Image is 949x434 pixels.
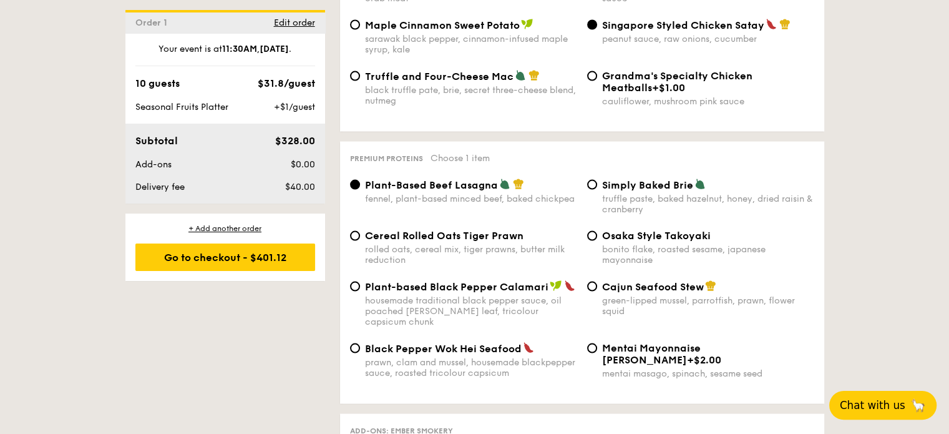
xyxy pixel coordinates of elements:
div: fennel, plant-based minced beef, baked chickpea [365,194,577,204]
div: mentai masago, spinach, sesame seed [602,368,814,379]
div: peanut sauce, raw onions, cucumber [602,34,814,44]
input: Singapore Styled Chicken Sataypeanut sauce, raw onions, cucumber [587,20,597,30]
div: black truffle pate, brie, secret three-cheese blend, nutmeg [365,85,577,106]
div: green-lipped mussel, parrotfish, prawn, flower squid [602,295,814,317]
img: icon-vegan.f8ff3823.svg [550,280,562,292]
span: Osaka Style Takoyaki [602,230,711,242]
input: Grandma's Specialty Chicken Meatballs+$1.00cauliflower, mushroom pink sauce [587,71,597,81]
div: Your event is at , . [135,43,315,66]
strong: [DATE] [260,44,289,54]
div: sarawak black pepper, cinnamon-infused maple syrup, kale [365,34,577,55]
img: icon-chef-hat.a58ddaea.svg [513,179,524,190]
span: Add-ons [135,159,172,170]
strong: 11:30AM [222,44,257,54]
span: Mentai Mayonnaise [PERSON_NAME] [602,342,701,366]
input: Cereal Rolled Oats Tiger Prawnrolled oats, cereal mix, tiger prawns, butter milk reduction [350,231,360,241]
img: icon-chef-hat.a58ddaea.svg [705,280,716,292]
img: icon-chef-hat.a58ddaea.svg [779,19,791,30]
span: Edit order [274,17,315,28]
img: icon-vegetarian.fe4039eb.svg [499,179,510,190]
span: Truffle and Four-Cheese Mac [365,71,513,82]
img: icon-spicy.37a8142b.svg [564,280,575,292]
input: Simply Baked Brietruffle paste, baked hazelnut, honey, dried raisin & cranberry [587,180,597,190]
input: Maple Cinnamon Sweet Potatosarawak black pepper, cinnamon-infused maple syrup, kale [350,20,360,30]
span: $40.00 [285,182,314,192]
div: $31.8/guest [258,76,315,91]
span: Black Pepper Wok Hei Seafood [365,343,522,355]
div: + Add another order [135,224,315,234]
span: Singapore Styled Chicken Satay [602,19,764,31]
div: bonito flake, roasted sesame, japanese mayonnaise [602,244,814,265]
input: Plant-based Black Pepper Calamarihousemade traditional black pepper sauce, oil poached [PERSON_NA... [350,282,360,292]
input: Mentai Mayonnaise [PERSON_NAME]+$2.00mentai masago, spinach, sesame seed [587,343,597,353]
span: Plant-based Black Pepper Calamari [365,281,548,293]
div: housemade traditional black pepper sauce, oil poached [PERSON_NAME] leaf, tricolour capsicum chunk [365,295,577,327]
button: Chat with us🦙 [829,391,937,420]
span: Grandma's Specialty Chicken Meatballs [602,70,752,94]
div: Go to checkout - $401.12 [135,244,315,271]
input: Osaka Style Takoyakibonito flake, roasted sesame, japanese mayonnaise [587,231,597,241]
input: Cajun Seafood Stewgreen-lipped mussel, parrotfish, prawn, flower squid [587,282,597,292]
img: icon-vegan.f8ff3823.svg [521,19,533,30]
span: Cajun Seafood Stew [602,281,704,293]
span: Seasonal Fruits Platter [135,102,228,112]
div: cauliflower, mushroom pink sauce [602,96,814,107]
img: icon-spicy.37a8142b.svg [523,342,534,353]
span: +$2.00 [687,354,721,366]
span: Simply Baked Brie [602,179,693,191]
span: Maple Cinnamon Sweet Potato [365,19,520,31]
div: 10 guests [135,76,180,91]
span: Delivery fee [135,182,185,192]
input: Truffle and Four-Cheese Macblack truffle pate, brie, secret three-cheese blend, nutmeg [350,71,360,81]
img: icon-chef-hat.a58ddaea.svg [528,70,540,81]
span: Cereal Rolled Oats Tiger Prawn [365,230,523,242]
span: Subtotal [135,135,178,147]
div: rolled oats, cereal mix, tiger prawns, butter milk reduction [365,244,577,265]
div: truffle paste, baked hazelnut, honey, dried raisin & cranberry [602,194,814,215]
span: Order 1 [135,17,172,28]
span: Choose 1 item [431,153,490,164]
img: icon-vegetarian.fe4039eb.svg [694,179,706,190]
span: 🦙 [910,398,926,413]
img: icon-spicy.37a8142b.svg [766,19,777,30]
span: $0.00 [290,159,314,170]
span: +$1/guest [273,102,314,112]
img: icon-vegetarian.fe4039eb.svg [515,70,526,81]
span: Premium proteins [350,154,423,163]
div: prawn, clam and mussel, housemade blackpepper sauce, roasted tricolour capsicum [365,357,577,378]
input: Black Pepper Wok Hei Seafoodprawn, clam and mussel, housemade blackpepper sauce, roasted tricolou... [350,343,360,353]
span: +$1.00 [652,82,685,94]
span: $328.00 [275,135,314,147]
span: Plant-Based Beef Lasagna [365,179,498,191]
input: Plant-Based Beef Lasagnafennel, plant-based minced beef, baked chickpea [350,180,360,190]
span: Chat with us [840,399,905,412]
